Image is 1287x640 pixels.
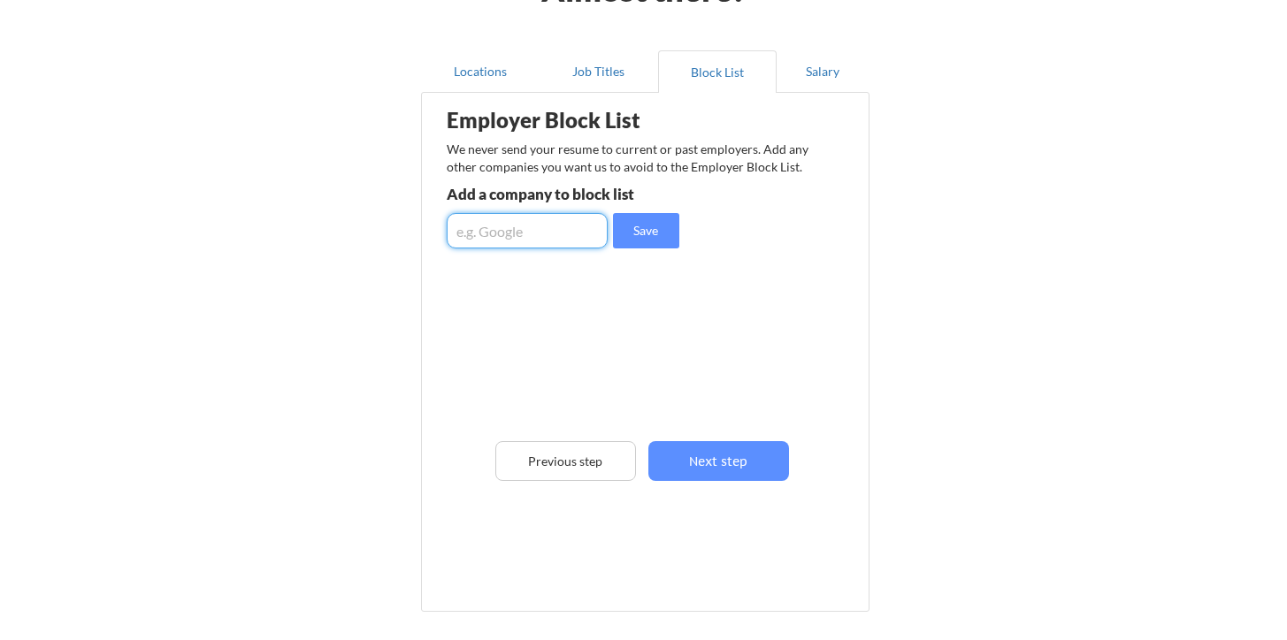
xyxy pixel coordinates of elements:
button: Next step [648,441,789,481]
button: Block List [658,50,777,93]
div: Employer Block List [447,110,724,131]
button: Job Titles [540,50,658,93]
button: Locations [421,50,540,93]
button: Salary [777,50,869,93]
div: We never send your resume to current or past employers. Add any other companies you want us to av... [447,141,819,175]
button: Previous step [495,441,636,481]
div: Add a company to block list [447,187,706,202]
button: Save [613,213,679,248]
input: e.g. Google [447,213,608,248]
